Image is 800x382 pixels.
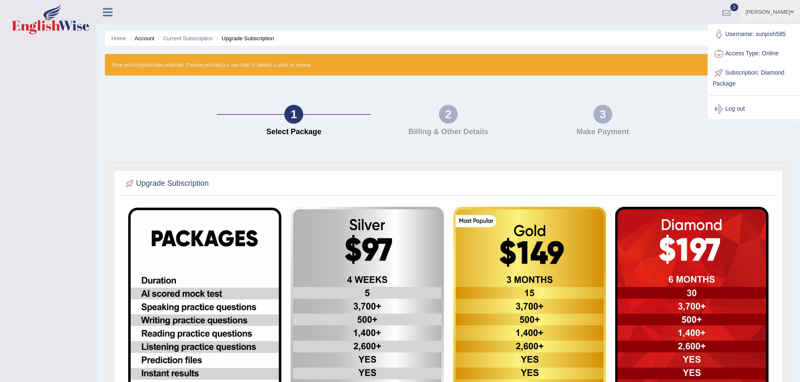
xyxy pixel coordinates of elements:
[284,105,303,124] div: 1
[221,128,367,136] h4: Select Package
[215,34,274,42] li: Upgrade Subscription
[730,3,739,11] span: 3
[530,128,676,136] h4: Make Payment
[708,44,799,63] a: Access Type: Online
[127,34,154,42] li: Account
[708,63,799,91] a: Subscription: Diamond Package
[439,105,458,124] div: 2
[708,25,799,44] a: Username: sunjosh585
[375,128,522,136] h4: Billing & Other Details
[111,35,126,42] a: Home
[163,35,213,42] a: Current Subscription
[123,177,209,190] h2: Upgrade Subscription
[593,105,612,124] div: 3
[708,99,799,119] a: Log out
[105,54,792,75] div: Your subscription has expired. Please contact us via chat or select a plan to renew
